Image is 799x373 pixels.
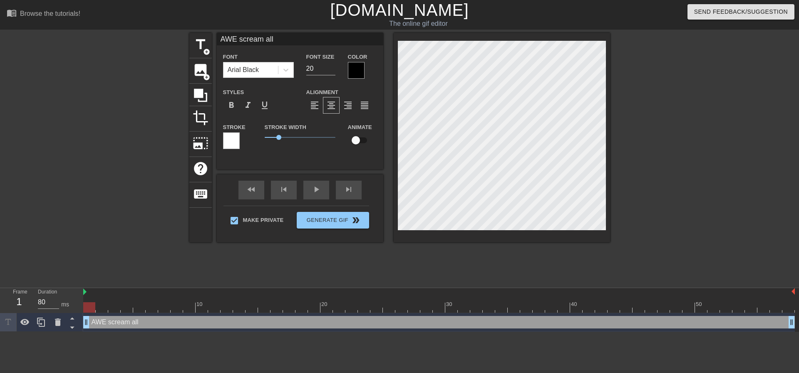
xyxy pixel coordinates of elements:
label: Font [223,53,238,61]
span: format_align_center [326,100,336,110]
span: drag_handle [787,318,796,326]
div: 20 [321,300,329,308]
label: Alignment [306,88,338,97]
span: Send Feedback/Suggestion [694,7,788,17]
span: drag_handle [82,318,90,326]
span: photo_size_select_large [193,135,208,151]
span: fast_rewind [246,184,256,194]
label: Font Size [306,53,335,61]
button: Generate Gif [297,212,369,229]
span: crop [193,110,208,126]
span: Generate Gif [300,215,365,225]
span: Make Private [243,216,284,224]
span: help [193,161,208,177]
a: Browse the tutorials! [7,8,80,21]
span: skip_previous [279,184,289,194]
button: Send Feedback/Suggestion [687,4,794,20]
div: 1 [13,294,25,309]
span: title [193,37,208,52]
span: keyboard [193,186,208,202]
div: Frame [7,288,32,312]
span: skip_next [344,184,354,194]
span: add_circle [203,74,210,81]
label: Stroke Width [265,123,306,132]
label: Animate [348,123,372,132]
div: 50 [696,300,703,308]
span: double_arrow [351,215,361,225]
span: format_align_right [343,100,353,110]
div: 40 [571,300,578,308]
label: Styles [223,88,244,97]
label: Stroke [223,123,246,132]
span: format_bold [226,100,236,110]
span: image [193,62,208,78]
a: [DOMAIN_NAME] [330,1,469,19]
span: play_arrow [311,184,321,194]
span: format_underline [260,100,270,110]
div: ms [61,300,69,309]
div: 10 [196,300,204,308]
div: 30 [446,300,454,308]
span: format_italic [243,100,253,110]
span: menu_book [7,8,17,18]
label: Color [348,53,367,61]
span: add_circle [203,48,210,55]
img: bound-end.png [792,288,795,295]
label: Duration [38,290,57,295]
div: The online gif editor [270,19,566,29]
div: Browse the tutorials! [20,10,80,17]
span: format_align_justify [360,100,370,110]
span: format_align_left [310,100,320,110]
div: Arial Black [228,65,259,75]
